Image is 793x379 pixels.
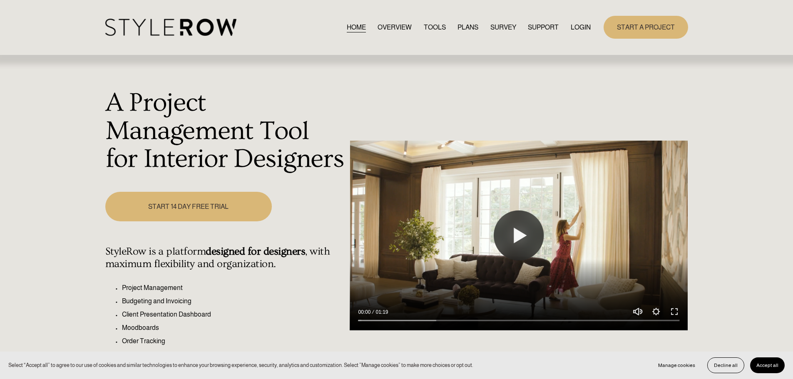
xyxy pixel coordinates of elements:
span: Manage cookies [658,362,695,368]
button: Decline all [707,357,744,373]
span: Decline all [714,362,738,368]
p: Project Management [122,283,346,293]
a: LOGIN [571,22,591,33]
button: Accept all [750,357,785,373]
img: StyleRow [105,19,236,36]
a: TOOLS [424,22,446,33]
button: Play [494,211,544,260]
a: PLANS [457,22,478,33]
a: HOME [347,22,366,33]
a: START A PROJECT [604,16,688,39]
p: Budgeting and Invoicing [122,296,346,306]
h1: A Project Management Tool for Interior Designers [105,89,346,173]
p: Select “Accept all” to agree to our use of cookies and similar technologies to enhance your brows... [8,361,473,369]
input: Seek [358,318,679,324]
strong: designed for designers [206,245,305,258]
span: Accept all [756,362,778,368]
button: Manage cookies [652,357,701,373]
p: Moodboards [122,323,346,333]
h4: StyleRow is a platform , with maximum flexibility and organization. [105,245,346,270]
a: folder dropdown [528,22,559,33]
p: Client Presentation Dashboard [122,310,346,320]
a: SURVEY [490,22,516,33]
div: Current time [358,308,373,316]
p: Order Tracking [122,336,346,346]
a: START 14 DAY FREE TRIAL [105,192,272,221]
div: Duration [373,308,390,316]
a: OVERVIEW [378,22,412,33]
span: SUPPORT [528,22,559,32]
